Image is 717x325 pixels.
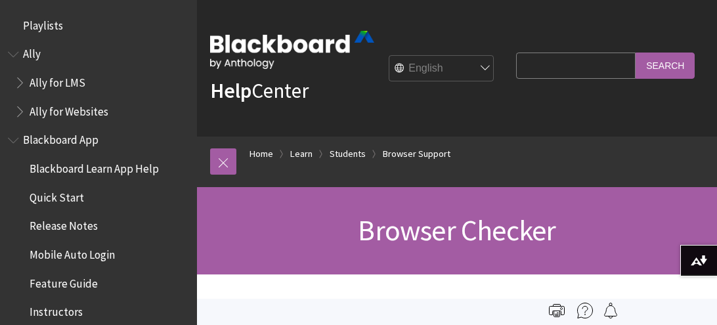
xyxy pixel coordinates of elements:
[30,272,98,290] span: Feature Guide
[23,43,41,61] span: Ally
[30,72,85,89] span: Ally for LMS
[30,301,83,319] span: Instructors
[30,215,98,233] span: Release Notes
[23,129,98,147] span: Blackboard App
[250,146,273,162] a: Home
[636,53,695,78] input: Search
[210,77,251,104] strong: Help
[330,146,366,162] a: Students
[30,158,159,175] span: Blackboard Learn App Help
[603,303,619,318] img: Follow this page
[549,303,565,318] img: Print
[210,31,374,69] img: Blackboard by Anthology
[8,43,189,123] nav: Book outline for Anthology Ally Help
[30,100,108,118] span: Ally for Websites
[30,186,84,204] span: Quick Start
[210,77,309,104] a: HelpCenter
[30,244,115,261] span: Mobile Auto Login
[577,303,593,318] img: More help
[23,14,63,32] span: Playlists
[358,212,555,248] span: Browser Checker
[383,146,450,162] a: Browser Support
[8,14,189,37] nav: Book outline for Playlists
[290,146,313,162] a: Learn
[389,56,494,82] select: Site Language Selector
